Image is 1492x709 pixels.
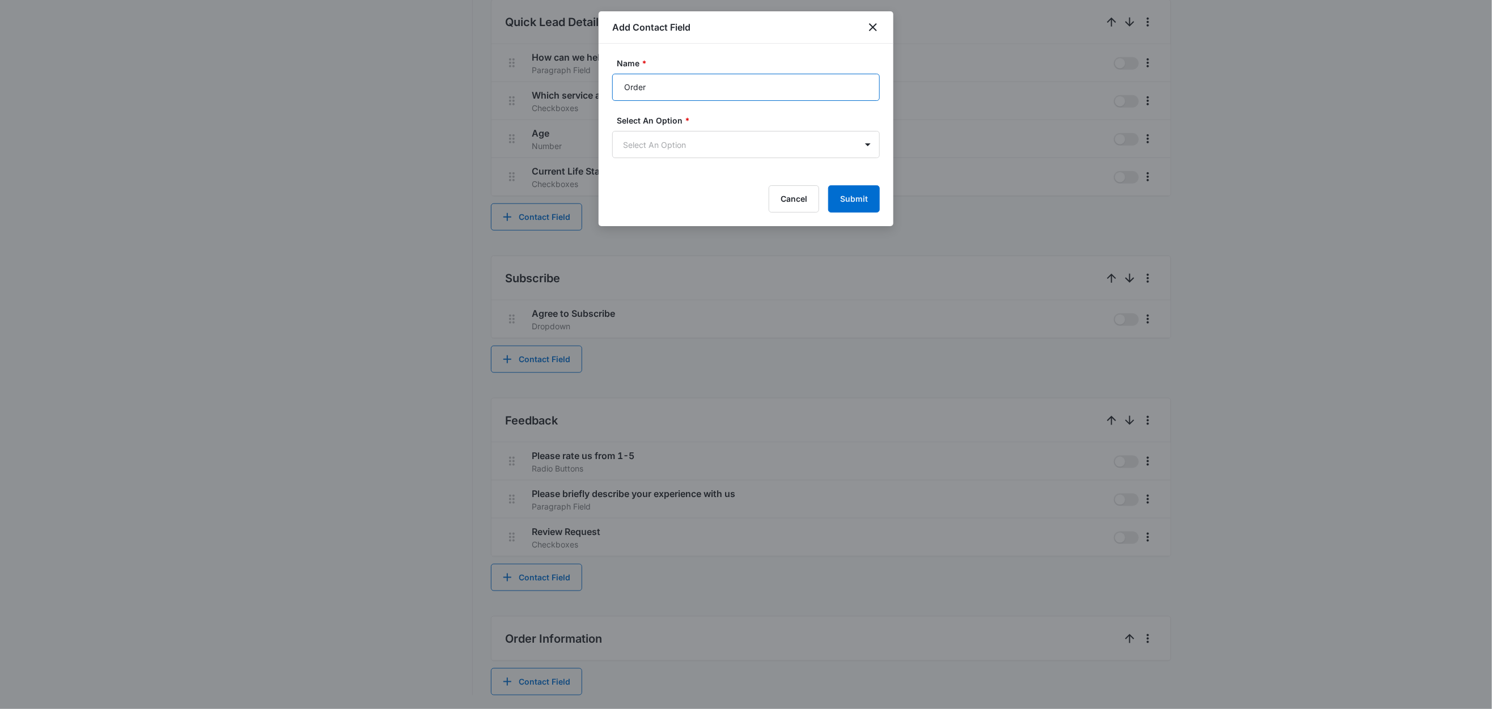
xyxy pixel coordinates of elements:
[612,20,690,34] h1: Add Contact Field
[617,114,884,126] label: Select An Option
[769,185,819,213] button: Cancel
[828,185,880,213] button: Submit
[866,20,880,34] button: close
[617,57,884,69] label: Name
[612,74,880,101] input: Name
